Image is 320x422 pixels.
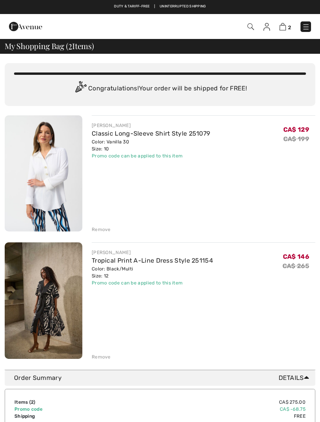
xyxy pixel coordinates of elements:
td: CA$ 275.00 [119,399,306,406]
img: Search [247,23,254,30]
a: 2 [279,22,291,31]
img: Shopping Bag [279,23,286,30]
span: 2 [31,399,34,405]
img: Tropical Print A-Line Dress Style 251154 [5,242,82,359]
div: Remove [92,353,111,360]
div: Order Summary [14,373,312,383]
td: Promo code [14,406,119,413]
span: My Shopping Bag ( Items) [5,42,94,50]
s: CA$ 199 [283,135,309,143]
div: [PERSON_NAME] [92,122,210,129]
a: 1ère Avenue [9,22,42,30]
a: Classic Long-Sleeve Shirt Style 251079 [92,130,210,137]
img: Classic Long-Sleeve Shirt Style 251079 [5,115,82,231]
span: Details [279,373,312,383]
a: Tropical Print A-Line Dress Style 251154 [92,257,213,264]
td: Free [119,413,306,420]
td: CA$ -68.75 [119,406,306,413]
div: Color: Vanilla 30 Size: 10 [92,138,210,152]
img: Congratulation2.svg [73,81,88,97]
div: Remove [92,226,111,233]
div: Congratulations! Your order will be shipped for FREE! [14,81,306,97]
span: CA$ 129 [283,126,309,133]
div: Color: Black/Multi Size: 12 [92,265,213,279]
td: Shipping [14,413,119,420]
img: My Info [263,23,270,31]
td: Items ( ) [14,399,119,406]
s: CA$ 265 [283,262,309,270]
div: Promo code can be applied to this item [92,152,210,159]
img: 1ère Avenue [9,19,42,34]
img: Menu [302,23,310,31]
div: Promo code can be applied to this item [92,279,213,286]
div: [PERSON_NAME] [92,249,213,256]
span: 2 [288,25,291,30]
span: 2 [68,40,72,50]
span: CA$ 146 [283,253,309,260]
